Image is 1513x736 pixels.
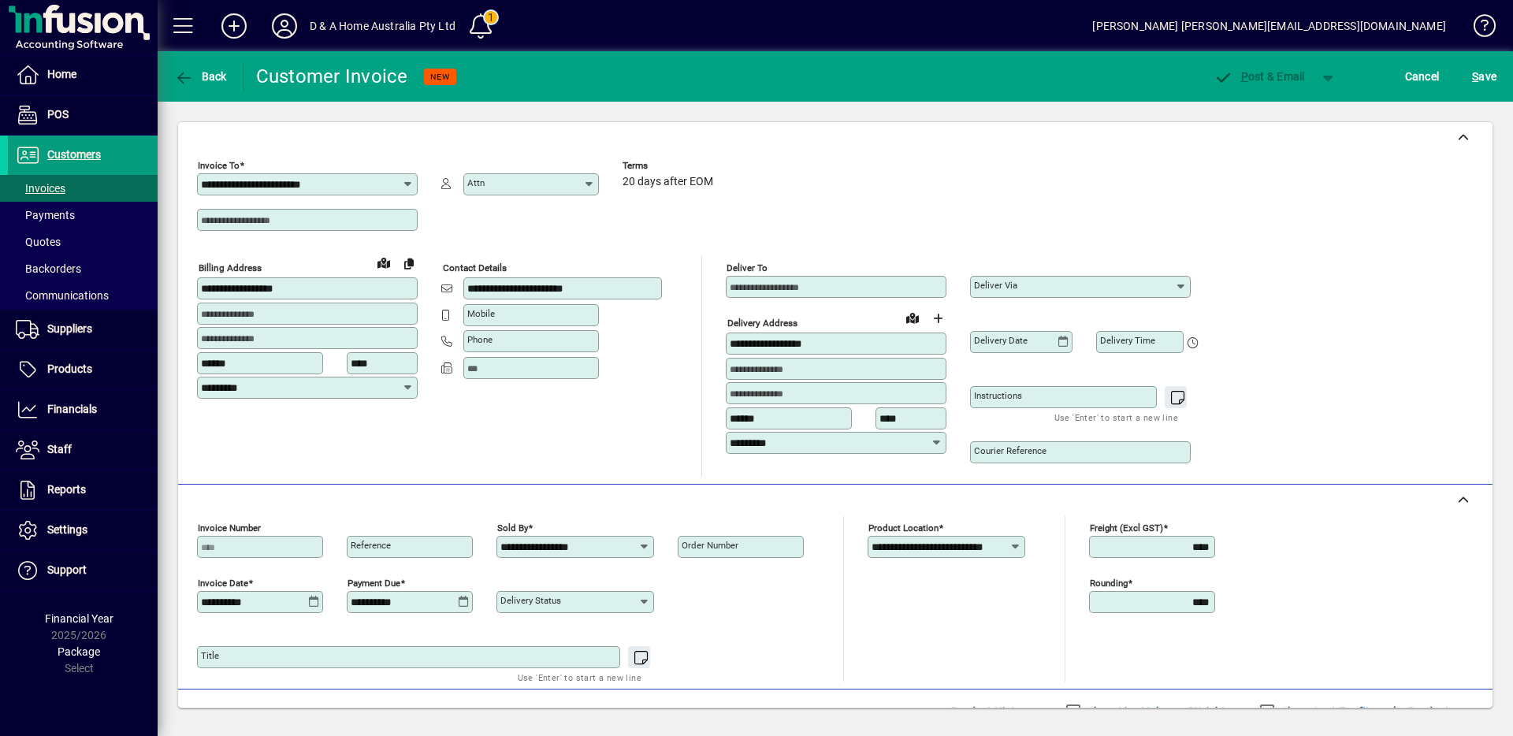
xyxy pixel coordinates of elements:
[900,305,925,330] a: View on map
[256,64,408,89] div: Customer Invoice
[8,470,158,510] a: Reports
[8,55,158,95] a: Home
[945,697,1038,726] button: Product History
[209,12,259,40] button: Add
[198,160,240,171] mat-label: Invoice To
[1090,522,1163,533] mat-label: Freight (excl GST)
[1090,578,1128,589] mat-label: Rounding
[47,68,76,80] span: Home
[1092,13,1446,39] div: [PERSON_NAME] [PERSON_NAME][EMAIL_ADDRESS][DOMAIN_NAME]
[1385,699,1449,724] span: Product
[259,12,310,40] button: Profile
[1472,70,1478,83] span: S
[1462,3,1493,54] a: Knowledge Base
[1206,62,1313,91] button: Post & Email
[47,362,92,375] span: Products
[623,161,717,171] span: Terms
[16,289,109,302] span: Communications
[951,699,1032,724] span: Product History
[500,595,561,606] mat-label: Delivery status
[974,335,1028,346] mat-label: Delivery date
[868,522,939,533] mat-label: Product location
[47,563,87,576] span: Support
[47,483,86,496] span: Reports
[518,668,641,686] mat-hint: Use 'Enter' to start a new line
[47,148,101,161] span: Customers
[351,540,391,551] mat-label: Reference
[47,322,92,335] span: Suppliers
[45,612,113,625] span: Financial Year
[16,262,81,275] span: Backorders
[47,523,87,536] span: Settings
[16,182,65,195] span: Invoices
[58,645,100,658] span: Package
[1241,70,1248,83] span: P
[8,511,158,550] a: Settings
[1084,704,1232,719] label: Show Line Volumes/Weights
[16,236,61,248] span: Quotes
[47,403,97,415] span: Financials
[1054,408,1178,426] mat-hint: Use 'Enter' to start a new line
[8,255,158,282] a: Backorders
[396,251,422,276] button: Copy to Delivery address
[974,445,1046,456] mat-label: Courier Reference
[198,522,261,533] mat-label: Invoice number
[174,70,227,83] span: Back
[623,176,713,188] span: 20 days after EOM
[8,310,158,349] a: Suppliers
[47,443,72,455] span: Staff
[974,390,1022,401] mat-label: Instructions
[8,282,158,309] a: Communications
[8,95,158,135] a: POS
[8,202,158,229] a: Payments
[1468,62,1500,91] button: Save
[8,229,158,255] a: Quotes
[682,540,738,551] mat-label: Order number
[371,250,396,275] a: View on map
[430,72,450,82] span: NEW
[310,13,455,39] div: D & A Home Australia Pty Ltd
[47,108,69,121] span: POS
[467,334,493,345] mat-label: Phone
[1401,62,1444,91] button: Cancel
[8,551,158,590] a: Support
[1472,64,1496,89] span: ave
[8,430,158,470] a: Staff
[201,650,219,661] mat-label: Title
[925,306,950,331] button: Choose address
[8,390,158,429] a: Financials
[198,578,248,589] mat-label: Invoice date
[8,175,158,202] a: Invoices
[1377,697,1457,726] button: Product
[16,209,75,221] span: Payments
[467,308,495,319] mat-label: Mobile
[158,62,244,91] app-page-header-button: Back
[1214,70,1305,83] span: ost & Email
[8,350,158,389] a: Products
[170,62,231,91] button: Back
[974,280,1017,291] mat-label: Deliver via
[348,578,400,589] mat-label: Payment due
[1405,64,1440,89] span: Cancel
[467,177,485,188] mat-label: Attn
[1100,335,1155,346] mat-label: Delivery time
[727,262,768,273] mat-label: Deliver To
[497,522,528,533] mat-label: Sold by
[1278,704,1370,719] label: Show Cost/Profit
